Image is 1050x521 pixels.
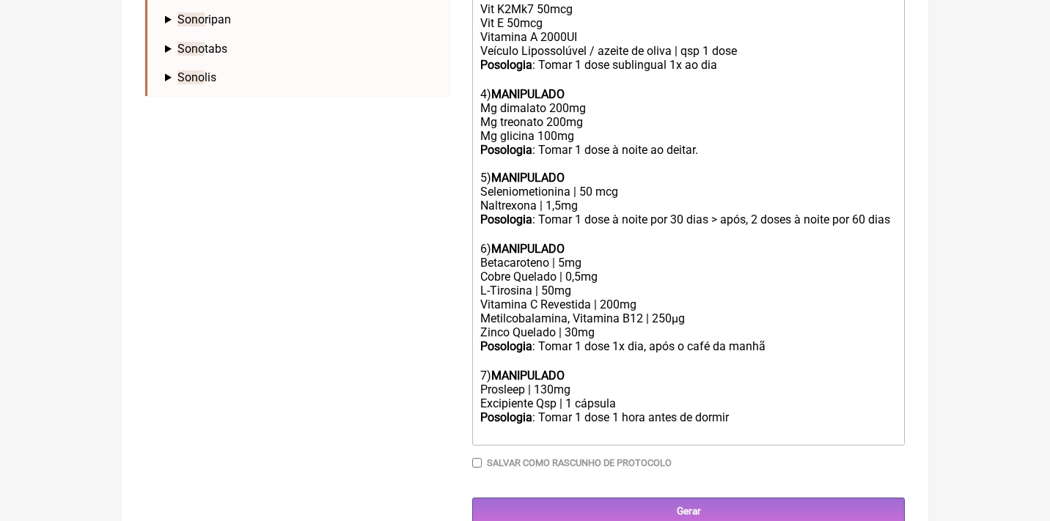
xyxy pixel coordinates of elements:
[491,171,565,185] strong: MANIPULADO
[165,42,437,56] summary: Sonotabs
[165,12,437,26] summary: Sonoripan
[480,410,897,440] div: : Tomar 1 dose 1 hora antes de dormir ㅤ
[480,73,897,185] div: 4) Mg dimalato 200mg Mg treonato 200mg Mg glicina 100mg : Tomar 1 dose à noite ao deitar. 5)
[177,42,205,56] span: Sono
[480,185,897,199] div: Seleniometionina | 50 mcg
[487,457,672,468] label: Salvar como rascunho de Protocolo
[491,242,565,256] strong: MANIPULADO
[480,311,897,325] div: Metilcobalamina, Vitamina B12 | 250µg
[177,12,231,26] span: ripan
[177,12,205,26] span: Sono
[480,339,532,353] strong: Posologia
[480,199,897,213] div: Naltrexona | 1,5mg
[491,87,565,101] strong: MANIPULADO
[480,284,897,298] div: L-Tirosina | 50mg
[165,70,437,84] summary: Sonolis
[480,256,897,270] div: Betacaroteno | 5mg
[480,339,897,383] div: : Tomar 1 dose 1x dia, após o café da manhã ㅤ 7)
[480,383,897,396] div: Prosleep | 130mg
[177,70,205,84] span: Sono
[177,42,227,56] span: tabs
[480,396,897,410] div: Excipiente Qsp | 1 cápsula
[480,325,897,339] div: Zinco Quelado | 30mg
[480,58,532,72] strong: Posologia
[480,213,897,256] div: : Tomar 1 dose à noite ㅤpor 30 dias > após, 2 doses à noite por 60 dias 6)
[480,143,532,157] strong: Posologia
[480,410,532,424] strong: Posologia
[480,270,897,284] div: Cobre Quelado | 0,5mg
[177,70,216,84] span: lis
[491,369,565,383] strong: MANIPULADO
[480,58,897,73] div: : Tomar 1 dose sublingual 1x ao dia ㅤ
[480,298,897,311] div: Vitamina C Revestida | 200mg
[480,213,532,226] strong: Posologia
